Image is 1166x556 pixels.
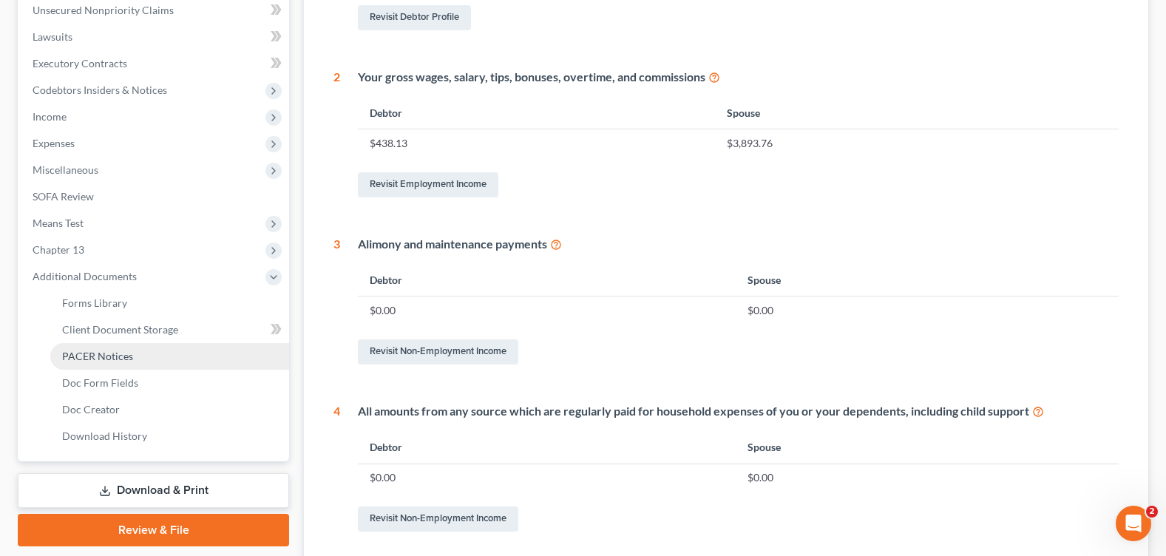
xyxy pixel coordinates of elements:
a: Revisit Non-Employment Income [358,339,518,365]
a: Client Document Storage [50,316,289,343]
a: Download & Print [18,473,289,508]
span: Chapter 13 [33,243,84,256]
span: Additional Documents [33,270,137,282]
span: Client Document Storage [62,323,178,336]
td: $0.00 [736,464,1119,492]
span: Executory Contracts [33,57,127,69]
a: Doc Form Fields [50,370,289,396]
th: Debtor [358,97,714,129]
span: Doc Form Fields [62,376,138,389]
span: SOFA Review [33,190,94,203]
a: Download History [50,423,289,450]
a: Lawsuits [21,24,289,50]
div: All amounts from any source which are regularly paid for household expenses of you or your depend... [358,403,1119,420]
div: Your gross wages, salary, tips, bonuses, overtime, and commissions [358,69,1119,86]
th: Debtor [358,432,736,464]
span: PACER Notices [62,350,133,362]
a: Review & File [18,514,289,546]
th: Spouse [736,432,1119,464]
span: Means Test [33,217,84,229]
td: $0.00 [358,296,736,325]
th: Debtor [358,265,736,296]
a: Revisit Employment Income [358,172,498,197]
th: Spouse [736,265,1119,296]
a: Forms Library [50,290,289,316]
td: $438.13 [358,129,714,157]
th: Spouse [715,97,1119,129]
div: 3 [333,236,340,367]
a: SOFA Review [21,183,289,210]
span: Expenses [33,137,75,149]
span: Lawsuits [33,30,72,43]
span: Download History [62,430,147,442]
td: $3,893.76 [715,129,1119,157]
div: Alimony and maintenance payments [358,236,1119,253]
td: $0.00 [358,464,736,492]
span: Income [33,110,67,123]
iframe: Intercom live chat [1116,506,1151,541]
span: Doc Creator [62,403,120,416]
a: Revisit Debtor Profile [358,5,471,30]
span: Unsecured Nonpriority Claims [33,4,174,16]
div: 4 [333,403,340,535]
a: Revisit Non-Employment Income [358,506,518,532]
span: Forms Library [62,296,127,309]
span: 2 [1146,506,1158,518]
a: Doc Creator [50,396,289,423]
span: Codebtors Insiders & Notices [33,84,167,96]
span: Miscellaneous [33,163,98,176]
a: PACER Notices [50,343,289,370]
div: 2 [333,69,340,200]
td: $0.00 [736,296,1119,325]
a: Executory Contracts [21,50,289,77]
